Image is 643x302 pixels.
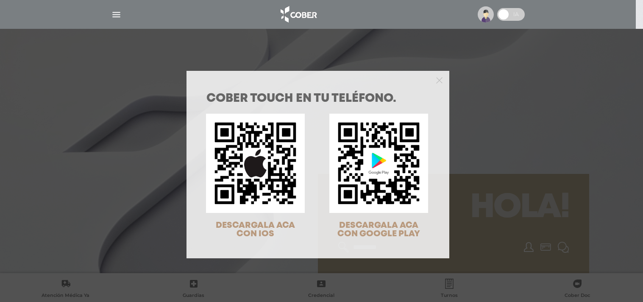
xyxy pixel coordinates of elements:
[329,114,428,213] img: qr-code
[436,76,443,84] button: Close
[206,93,429,105] h1: COBER TOUCH en tu teléfono.
[337,221,420,238] span: DESCARGALA ACA CON GOOGLE PLAY
[206,114,305,213] img: qr-code
[216,221,295,238] span: DESCARGALA ACA CON IOS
